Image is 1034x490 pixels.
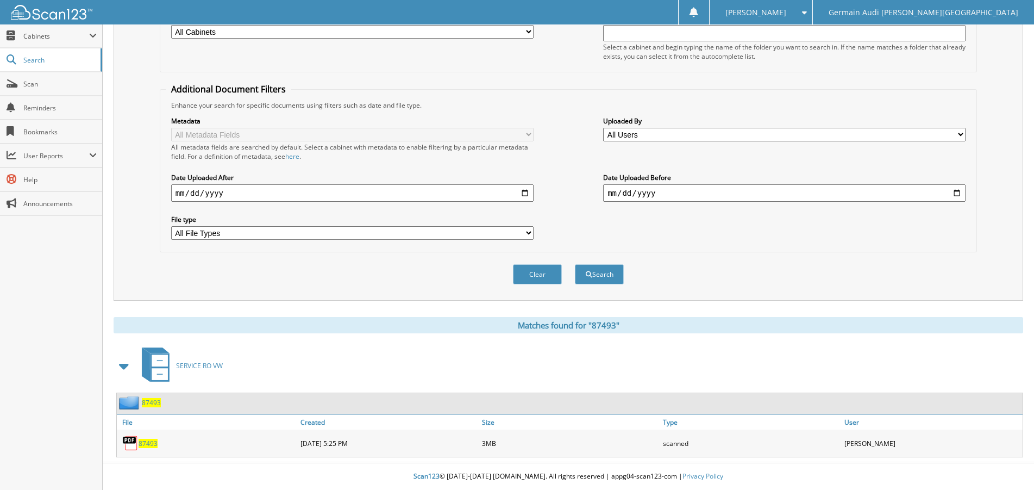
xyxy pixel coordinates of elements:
[842,432,1023,454] div: [PERSON_NAME]
[23,32,89,41] span: Cabinets
[23,151,89,160] span: User Reports
[122,435,139,451] img: PDF.png
[298,415,479,430] a: Created
[829,9,1018,16] span: Germain Audi [PERSON_NAME][GEOGRAPHIC_DATA]
[103,463,1034,490] div: © [DATE]-[DATE] [DOMAIN_NAME]. All rights reserved | appg04-scan123-com |
[603,184,966,202] input: end
[171,173,534,182] label: Date Uploaded After
[176,361,223,370] span: SERVICE RO VW
[513,264,562,284] button: Clear
[413,472,440,481] span: Scan123
[603,42,966,61] div: Select a cabinet and begin typing the name of the folder you want to search in. If the name match...
[11,5,92,20] img: scan123-logo-white.svg
[479,415,660,430] a: Size
[298,432,479,454] div: [DATE] 5:25 PM
[285,152,299,161] a: here
[603,116,966,126] label: Uploaded By
[725,9,786,16] span: [PERSON_NAME]
[171,184,534,202] input: start
[23,175,97,184] span: Help
[171,116,534,126] label: Metadata
[171,142,534,161] div: All metadata fields are searched by default. Select a cabinet with metadata to enable filtering b...
[980,438,1034,490] iframe: Chat Widget
[23,127,97,137] span: Bookmarks
[142,398,161,407] a: 87493
[135,344,223,387] a: SERVICE RO VW
[119,396,142,410] img: folder2.png
[660,432,841,454] div: scanned
[23,55,95,65] span: Search
[117,415,298,430] a: File
[171,215,534,224] label: File type
[114,317,1023,333] div: Matches found for "87493"
[23,79,97,89] span: Scan
[660,415,841,430] a: Type
[23,103,97,113] span: Reminders
[575,264,624,284] button: Search
[479,432,660,454] div: 3MB
[23,199,97,208] span: Announcements
[603,173,966,182] label: Date Uploaded Before
[139,439,158,448] a: 87493
[166,101,972,110] div: Enhance your search for specific documents using filters such as date and file type.
[682,472,723,481] a: Privacy Policy
[166,83,291,95] legend: Additional Document Filters
[842,415,1023,430] a: User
